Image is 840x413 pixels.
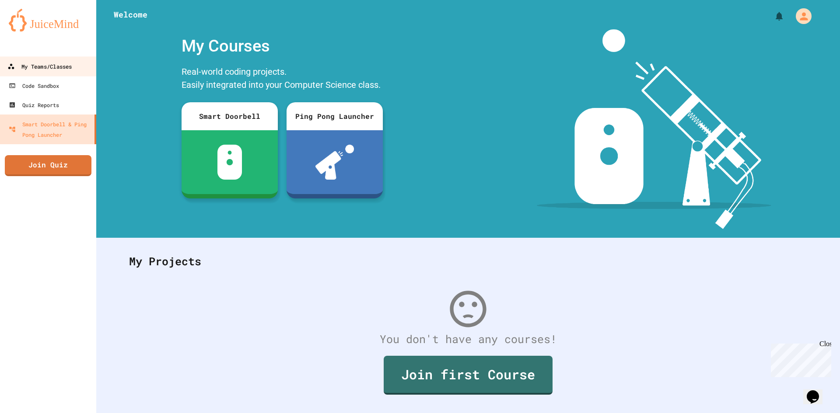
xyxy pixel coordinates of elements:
img: sdb-white.svg [217,145,242,180]
div: My Courses [177,29,387,63]
img: ppl-with-ball.png [315,145,354,180]
div: Ping Pong Launcher [287,102,383,130]
div: Code Sandbox [9,80,59,91]
div: Real-world coding projects. Easily integrated into your Computer Science class. [177,63,387,96]
div: My Notifications [758,9,787,24]
iframe: chat widget [803,378,831,404]
div: Smart Doorbell [182,102,278,130]
div: Chat with us now!Close [3,3,60,56]
div: You don't have any courses! [120,331,816,347]
a: Join first Course [384,356,553,395]
img: logo-orange.svg [9,9,87,31]
iframe: chat widget [767,340,831,377]
div: My Teams/Classes [7,61,72,72]
img: banner-image-my-projects.png [537,29,771,229]
div: My Projects [120,244,816,278]
a: Join Quiz [5,155,91,176]
div: My Account [787,6,814,26]
div: Smart Doorbell & Ping Pong Launcher [9,119,91,140]
div: Quiz Reports [9,100,59,110]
